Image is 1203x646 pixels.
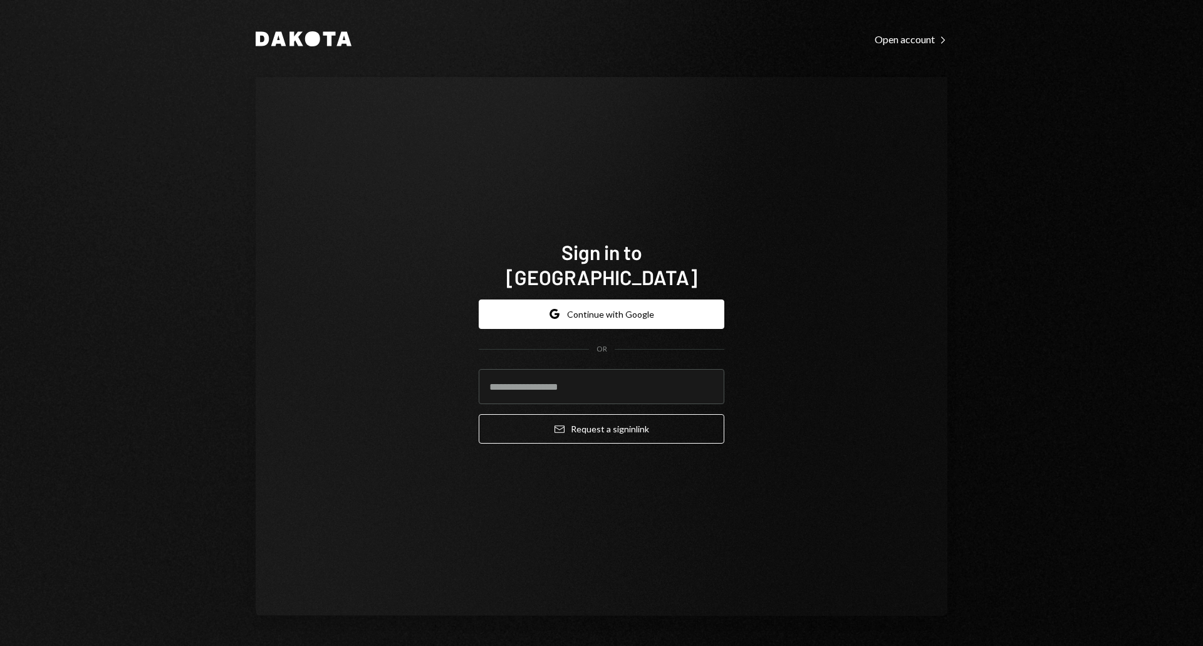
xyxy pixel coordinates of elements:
div: Open account [875,33,947,46]
button: Request a signinlink [479,414,724,444]
div: OR [596,344,607,355]
a: Open account [875,32,947,46]
button: Continue with Google [479,300,724,329]
h1: Sign in to [GEOGRAPHIC_DATA] [479,239,724,289]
